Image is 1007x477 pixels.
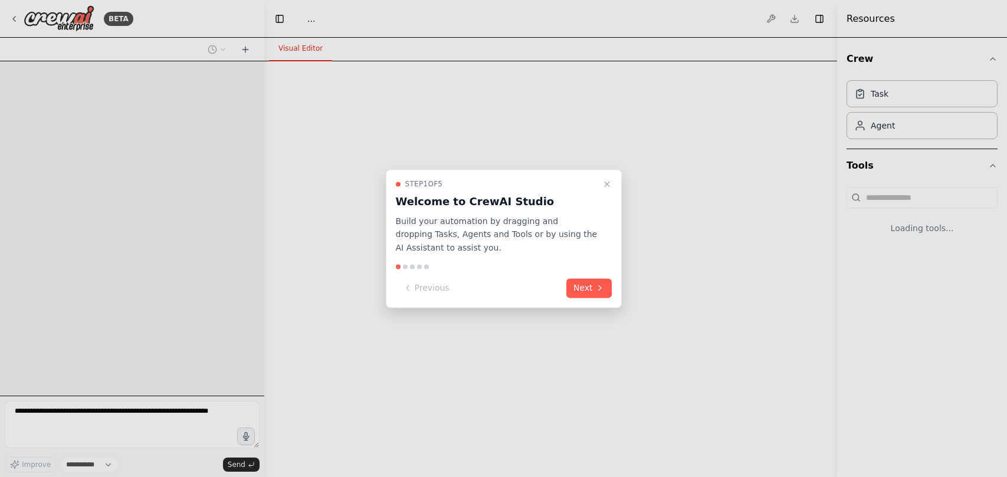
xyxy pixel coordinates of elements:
[396,278,457,298] button: Previous
[396,193,598,210] h3: Welcome to CrewAI Studio
[396,215,598,255] p: Build your automation by dragging and dropping Tasks, Agents and Tools or by using the AI Assista...
[566,278,612,298] button: Next
[271,11,288,27] button: Hide left sidebar
[405,179,443,189] span: Step 1 of 5
[600,177,614,191] button: Close walkthrough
